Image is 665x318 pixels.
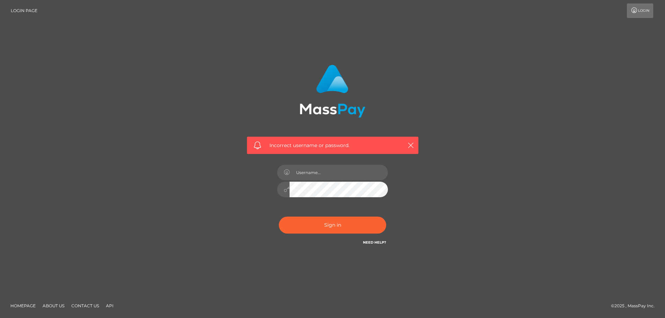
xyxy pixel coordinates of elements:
div: © 2025 , MassPay Inc. [611,302,660,310]
a: Login Page [11,3,37,18]
a: API [103,300,116,311]
span: Incorrect username or password. [269,142,396,149]
a: Need Help? [363,240,386,245]
img: MassPay Login [300,65,365,118]
a: Login [627,3,653,18]
a: About Us [40,300,67,311]
input: Username... [290,165,388,180]
a: Contact Us [69,300,102,311]
button: Sign in [279,217,386,234]
a: Homepage [8,300,38,311]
